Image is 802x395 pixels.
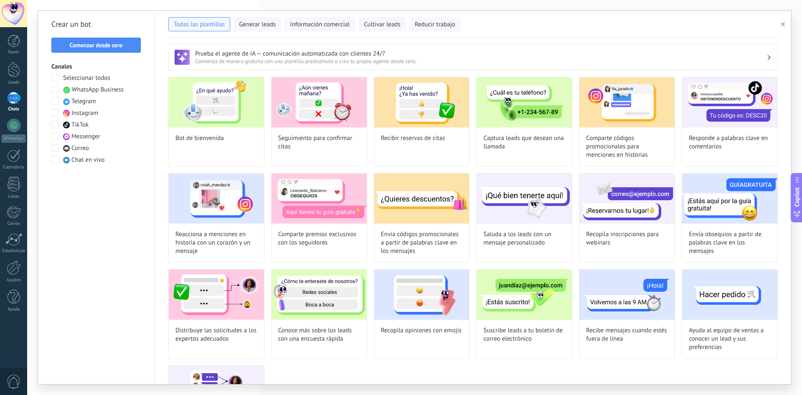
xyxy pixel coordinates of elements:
[483,326,565,343] span: Suscribe leads a tu boletín de correo electrónico
[2,248,26,254] div: Estadísticas
[579,270,675,320] img: Recibe mensajes cuando estés fuera de línea
[409,17,461,31] button: Reducir trabajo
[586,326,668,343] span: Recibe mensajes cuando estés fuera de línea
[169,270,264,320] img: Distribuye las solicitudes a los expertos adecuados
[278,230,360,247] span: Comparte premios exclusivos con los seguidores
[71,144,89,153] span: Correo
[682,270,777,320] img: Ayuda al equipo de ventas a conocer un lead y sus preferencias
[195,58,766,65] span: Comienza de manera gratuita con una plantilla prediseñada o crea tu propio agente desde cero.
[477,77,572,127] img: Captura leads que desean una llamada
[364,20,400,29] span: Cultivar leads
[689,326,771,352] span: Ayuda al equipo de ventas a conocer un lead y sus preferencias
[72,86,124,94] span: WhatsApp Business
[71,121,89,129] span: TikTok
[483,230,565,247] span: Saluda a los leads con un mensaje personalizado
[169,173,264,224] img: Reacciona a menciones en historia con un corazón y un mensaje
[586,134,668,159] span: Comparte códigos promocionales para menciones en historias
[239,20,276,29] span: Generar leads
[381,326,462,335] span: Recopila opiniones con emojis
[71,97,96,106] span: Telegram
[374,77,470,127] img: Recibir reservas de citas
[168,17,230,31] button: Todas las plantillas
[175,326,257,343] span: Distribuye las solicitudes a los expertos adecuados
[71,109,98,117] span: Instagram
[175,134,224,143] span: Bot de bienvenida
[579,77,675,127] img: Comparte códigos promocionales para menciones en historias
[174,20,225,29] span: Todas las plantillas
[381,134,445,143] span: Recibir reservas de citas
[278,134,360,151] span: Seguimiento para confirmar citas
[682,173,777,224] img: Envía obsequios a partir de palabras clave en los mensajes
[272,270,367,320] img: Conoce más sobre los leads con una encuesta rápida
[477,270,572,320] img: Suscribe leads a tu boletín de correo electrónico
[2,278,26,283] div: Ajustes
[2,307,26,312] div: Ayuda
[63,74,110,82] span: Seleccionar todos
[415,20,455,29] span: Reducir trabajo
[70,42,123,48] span: Comenzar desde cero
[2,50,26,55] div: Panel
[586,230,668,247] span: Recopila inscripciones para webinars
[284,17,355,31] button: Información comercial
[51,38,141,53] button: Comenzar desde cero
[374,270,470,320] img: Recopila opiniones con emojis
[2,135,25,143] div: WhatsApp
[2,107,26,112] div: Chats
[2,221,26,227] div: Correo
[2,165,26,170] div: Calendario
[272,173,367,224] img: Comparte premios exclusivos con los seguidores
[793,187,801,206] span: Copilot
[272,77,367,127] img: Seguimiento para confirmar citas
[233,17,281,31] button: Generar leads
[682,77,777,127] img: Responde a palabras clave en comentarios
[689,230,771,255] span: Envía obsequios a partir de palabras clave en los mensajes
[51,63,141,71] h3: Canales
[2,80,26,85] div: Leads
[290,20,350,29] span: Información comercial
[195,50,766,58] h3: Prueba el agente de IA — comunicación automatizada con clientes 24/7
[169,77,264,127] img: Bot de bienvenida
[689,134,771,151] span: Responde a palabras clave en comentarios
[2,194,26,199] div: Listas
[477,173,572,224] img: Saluda a los leads con un mensaje personalizado
[483,134,565,151] span: Captura leads que desean una llamada
[278,326,360,343] span: Conoce más sobre los leads con una encuesta rápida
[381,230,463,255] span: Envía códigos promocionales a partir de palabras clave en los mensajes
[71,133,100,141] span: Messenger
[51,18,141,31] h2: Crear un bot
[175,230,257,255] span: Reacciona a menciones en historia con un corazón y un mensaje
[358,17,406,31] button: Cultivar leads
[579,173,675,224] img: Recopila inscripciones para webinars
[374,173,470,224] img: Envía códigos promocionales a partir de palabras clave en los mensajes
[71,156,104,164] span: Chat en vivo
